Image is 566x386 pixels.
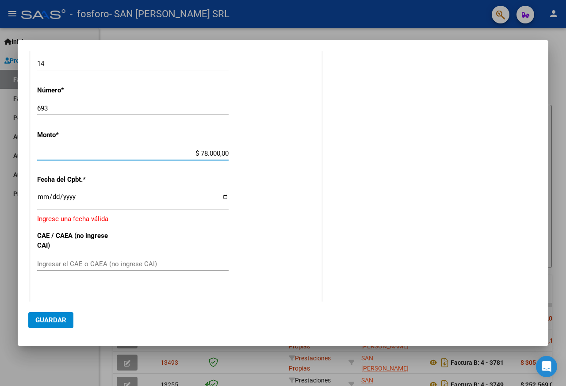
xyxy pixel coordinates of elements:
p: Monto [37,130,120,140]
div: Open Intercom Messenger [536,356,557,377]
button: Guardar [28,312,73,328]
p: Ingrese una fecha válida [37,214,315,224]
p: Fecha del Cpbt. [37,175,120,185]
span: Guardar [35,316,66,324]
p: Número [37,85,120,96]
p: CAE / CAEA (no ingrese CAI) [37,231,120,251]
